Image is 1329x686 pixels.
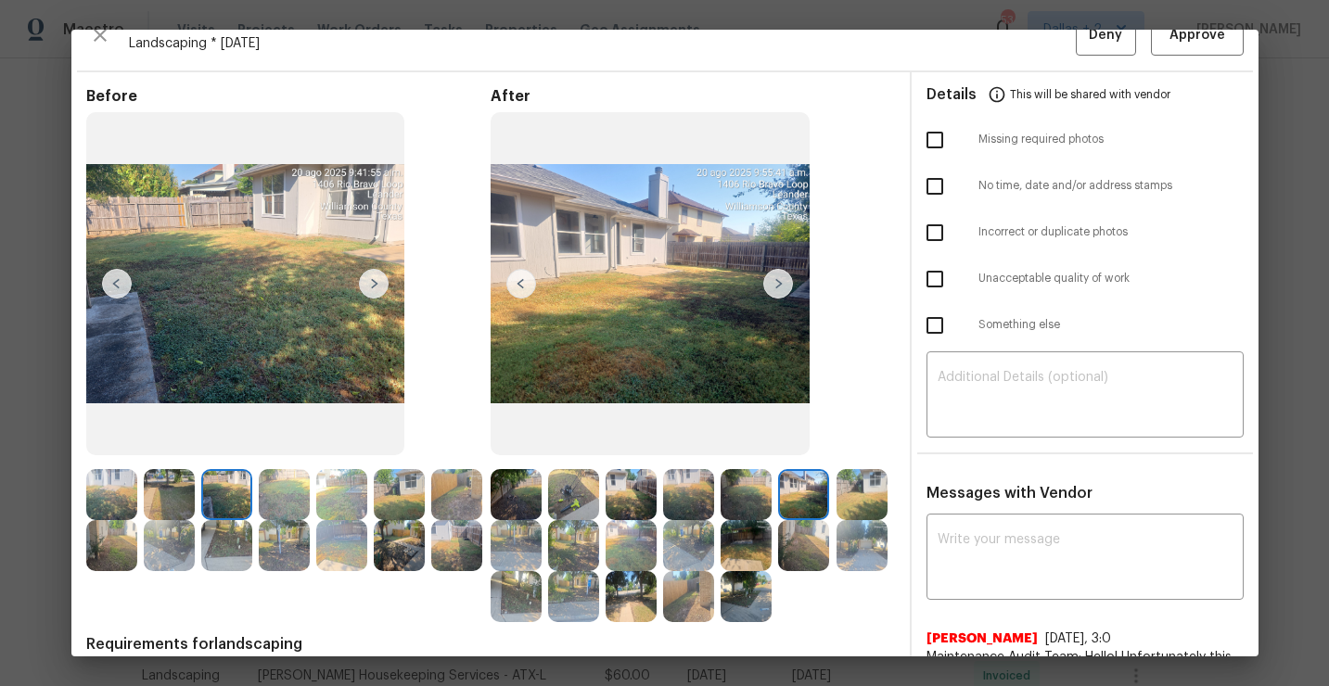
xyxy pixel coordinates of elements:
span: [DATE], 3:0 [1045,632,1111,645]
img: right-chevron-button-url [763,269,793,299]
button: Approve [1151,16,1244,56]
button: Deny [1076,16,1136,56]
div: Incorrect or duplicate photos [912,210,1259,256]
span: Something else [978,317,1244,333]
span: After [491,87,895,106]
img: right-chevron-button-url [359,269,389,299]
span: Incorrect or duplicate photos [978,224,1244,240]
img: left-chevron-button-url [506,269,536,299]
div: No time, date and/or address stamps [912,163,1259,210]
span: Approve [1169,24,1225,47]
span: This will be shared with vendor [1010,72,1170,117]
span: Deny [1089,24,1122,47]
span: [PERSON_NAME] [926,629,1038,648]
span: No time, date and/or address stamps [978,178,1244,194]
span: Before [86,87,491,106]
span: Messages with Vendor [926,486,1093,501]
img: left-chevron-button-url [102,269,132,299]
div: Something else [912,302,1259,349]
div: Missing required photos [912,117,1259,163]
span: Requirements for landscaping [86,635,895,654]
span: Details [926,72,977,117]
span: Landscaping * [DATE] [129,34,1076,53]
span: Unacceptable quality of work [978,271,1244,286]
div: Unacceptable quality of work [912,256,1259,302]
span: Missing required photos [978,132,1244,147]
